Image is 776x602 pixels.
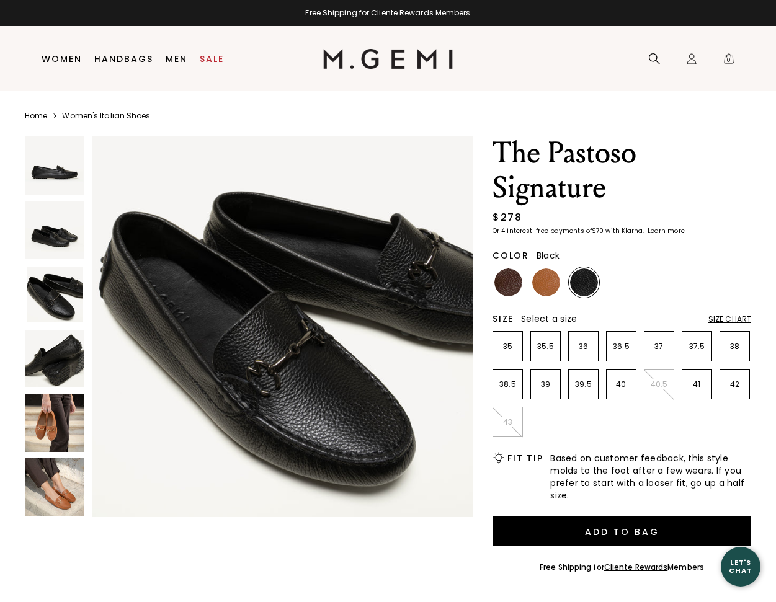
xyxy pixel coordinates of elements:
[25,458,84,516] img: The Pastoso Signature
[493,342,522,352] p: 35
[323,49,453,69] img: M.Gemi
[94,54,153,64] a: Handbags
[540,562,704,572] div: Free Shipping for Members
[25,111,47,121] a: Home
[531,379,560,389] p: 39
[605,226,646,236] klarna-placement-style-body: with Klarna
[493,379,522,389] p: 38.5
[493,210,522,225] div: $278
[537,249,560,262] span: Black
[493,417,522,427] p: 43
[507,453,543,463] h2: Fit Tip
[570,268,598,296] img: Black
[682,379,711,389] p: 41
[569,342,598,352] p: 36
[200,54,224,64] a: Sale
[493,136,751,205] h1: The Pastoso Signature
[723,55,735,68] span: 0
[607,342,636,352] p: 36.5
[720,342,749,352] p: 38
[493,314,514,324] h2: Size
[25,136,84,195] img: The Pastoso Signature
[721,559,760,574] div: Let's Chat
[532,268,560,296] img: Tan
[708,314,751,324] div: Size Chart
[166,54,187,64] a: Men
[493,226,592,236] klarna-placement-style-body: Or 4 interest-free payments of
[493,250,529,260] h2: Color
[92,136,473,517] img: The Pastoso Signature
[648,226,685,236] klarna-placement-style-cta: Learn more
[521,312,577,325] span: Select a size
[644,342,674,352] p: 37
[62,111,150,121] a: Women's Italian Shoes
[569,379,598,389] p: 39.5
[592,226,604,236] klarna-placement-style-amount: $70
[42,54,82,64] a: Women
[493,516,751,546] button: Add to Bag
[720,379,749,389] p: 42
[550,452,751,502] span: Based on customer feedback, this style molds to the foot after a few wears. If you prefer to star...
[607,379,636,389] p: 40
[682,342,711,352] p: 37.5
[25,330,84,388] img: The Pastoso Signature
[644,379,674,389] p: 40.5
[531,342,560,352] p: 35.5
[604,562,668,572] a: Cliente Rewards
[25,394,84,452] img: The Pastoso Signature
[646,228,685,235] a: Learn more
[494,268,522,296] img: Chocolate
[25,201,84,259] img: The Pastoso Signature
